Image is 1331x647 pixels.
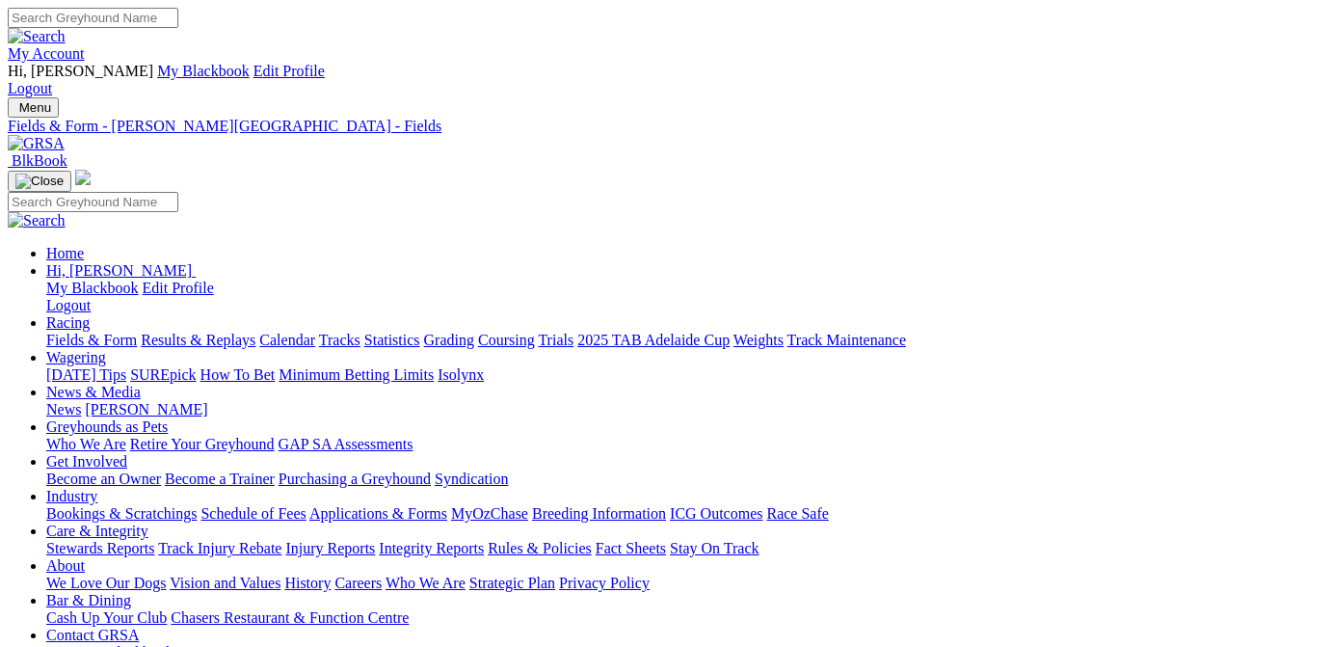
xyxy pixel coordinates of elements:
a: Chasers Restaurant & Function Centre [171,609,409,626]
a: My Blackbook [46,280,139,296]
a: Strategic Plan [469,575,555,591]
a: Weights [733,332,784,348]
a: Who We Are [46,436,126,452]
a: [DATE] Tips [46,366,126,383]
a: Become a Trainer [165,471,275,487]
a: Industry [46,488,97,504]
span: Hi, [PERSON_NAME] [8,63,153,79]
a: Injury Reports [285,540,375,556]
a: SUREpick [130,366,196,383]
div: My Account [8,63,1323,97]
div: Care & Integrity [46,540,1323,557]
a: Tracks [319,332,360,348]
a: Purchasing a Greyhound [279,471,431,487]
a: GAP SA Assessments [279,436,413,452]
a: Privacy Policy [559,575,650,591]
a: Statistics [364,332,420,348]
a: 2025 TAB Adelaide Cup [577,332,730,348]
a: Racing [46,314,90,331]
input: Search [8,8,178,28]
a: BlkBook [8,152,67,169]
a: Applications & Forms [309,505,447,522]
div: Racing [46,332,1323,349]
img: Close [15,174,64,189]
a: Schedule of Fees [200,505,306,522]
a: News & Media [46,384,141,400]
a: Trials [538,332,573,348]
a: Grading [424,332,474,348]
a: Fields & Form [46,332,137,348]
div: Wagering [46,366,1323,384]
a: Track Injury Rebate [158,540,281,556]
div: Industry [46,505,1323,523]
a: Contact GRSA [46,627,139,643]
span: Hi, [PERSON_NAME] [46,262,192,279]
a: About [46,557,85,574]
a: Stay On Track [670,540,759,556]
a: Minimum Betting Limits [279,366,434,383]
a: Who We Are [386,575,466,591]
div: About [46,575,1323,592]
a: Calendar [259,332,315,348]
a: News [46,401,81,418]
a: Wagering [46,349,106,365]
a: Stewards Reports [46,540,154,556]
div: News & Media [46,401,1323,418]
a: Rules & Policies [488,540,592,556]
a: Results & Replays [141,332,255,348]
img: Search [8,28,66,45]
img: GRSA [8,135,65,152]
a: Hi, [PERSON_NAME] [46,262,196,279]
a: Greyhounds as Pets [46,418,168,435]
a: Syndication [435,471,508,487]
a: Integrity Reports [379,540,484,556]
a: We Love Our Dogs [46,575,166,591]
button: Toggle navigation [8,171,71,192]
div: Hi, [PERSON_NAME] [46,280,1323,314]
a: Care & Integrity [46,523,148,539]
button: Toggle navigation [8,97,59,118]
a: ICG Outcomes [670,505,762,522]
span: Menu [19,100,51,115]
a: Careers [334,575,382,591]
div: Greyhounds as Pets [46,436,1323,453]
a: Bookings & Scratchings [46,505,197,522]
a: Track Maintenance [787,332,906,348]
a: Logout [8,80,52,96]
a: Race Safe [766,505,828,522]
a: Fact Sheets [596,540,666,556]
a: Retire Your Greyhound [130,436,275,452]
a: Coursing [478,332,535,348]
a: Become an Owner [46,471,161,487]
a: Logout [46,297,91,313]
a: Fields & Form - [PERSON_NAME][GEOGRAPHIC_DATA] - Fields [8,118,1323,135]
img: Search [8,212,66,229]
div: Get Involved [46,471,1323,488]
a: History [284,575,331,591]
a: Cash Up Your Club [46,609,167,626]
span: BlkBook [12,152,67,169]
a: How To Bet [200,366,276,383]
a: Vision and Values [170,575,280,591]
a: Breeding Information [532,505,666,522]
a: My Blackbook [157,63,250,79]
a: Isolynx [438,366,484,383]
a: Get Involved [46,453,127,470]
a: MyOzChase [451,505,528,522]
a: [PERSON_NAME] [85,401,207,418]
div: Bar & Dining [46,609,1323,627]
a: My Account [8,45,85,62]
a: Edit Profile [253,63,325,79]
img: logo-grsa-white.png [75,170,91,185]
a: Edit Profile [143,280,214,296]
a: Home [46,245,84,261]
a: Bar & Dining [46,592,131,608]
input: Search [8,192,178,212]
